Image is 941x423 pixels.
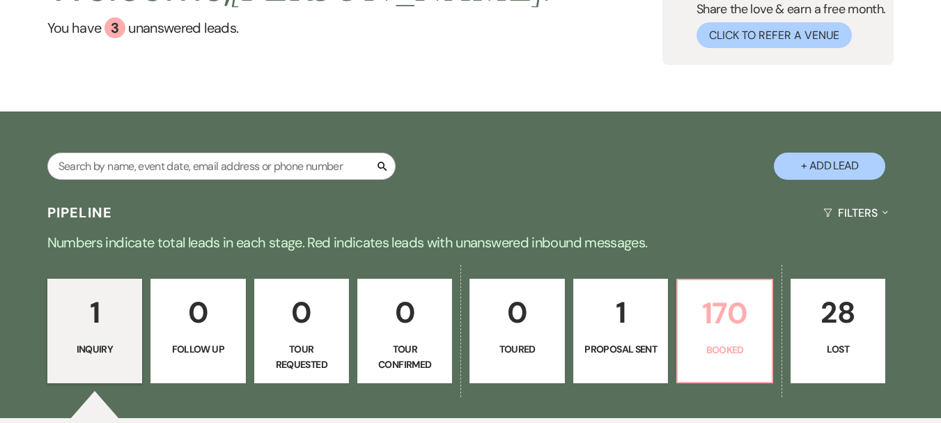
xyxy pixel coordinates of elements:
[366,341,443,373] p: Tour Confirmed
[47,17,554,38] a: You have 3 unanswered leads.
[686,342,763,357] p: Booked
[263,289,340,336] p: 0
[263,341,340,373] p: Tour Requested
[56,289,133,336] p: 1
[479,341,555,357] p: Toured
[104,17,125,38] div: 3
[800,341,876,357] p: Lost
[56,341,133,357] p: Inquiry
[160,341,236,357] p: Follow Up
[818,194,894,231] button: Filters
[150,279,245,383] a: 0Follow Up
[254,279,349,383] a: 0Tour Requested
[47,279,142,383] a: 1Inquiry
[582,289,659,336] p: 1
[676,279,772,383] a: 170Booked
[697,22,852,48] button: Click to Refer a Venue
[47,203,113,222] h3: Pipeline
[582,341,659,357] p: Proposal Sent
[469,279,564,383] a: 0Toured
[366,289,443,336] p: 0
[800,289,876,336] p: 28
[160,289,236,336] p: 0
[479,289,555,336] p: 0
[686,290,763,337] p: 170
[357,279,452,383] a: 0Tour Confirmed
[47,153,396,180] input: Search by name, event date, email address or phone number
[791,279,885,383] a: 28Lost
[573,279,668,383] a: 1Proposal Sent
[774,153,885,180] button: + Add Lead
